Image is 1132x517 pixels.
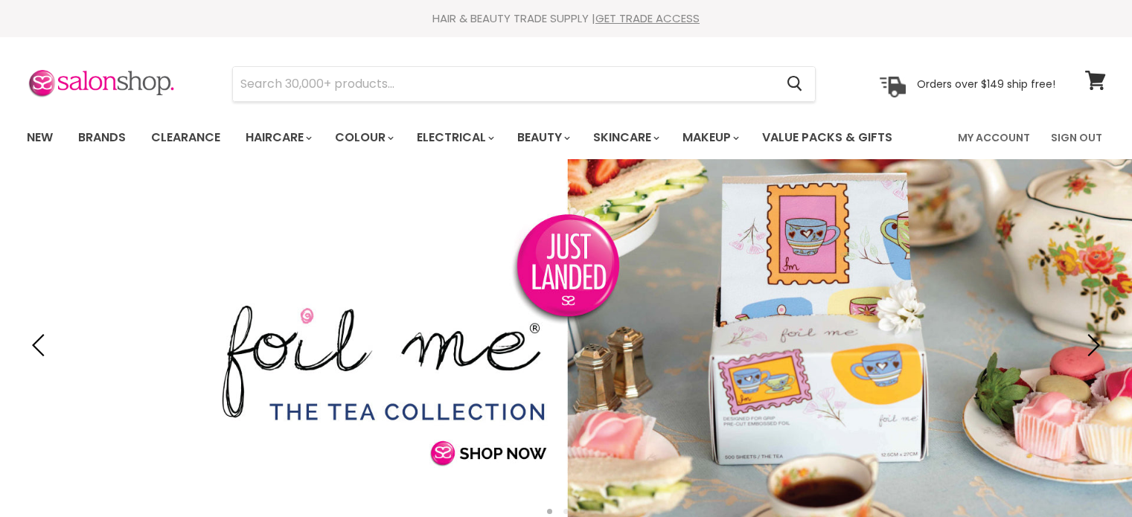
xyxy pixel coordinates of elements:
[8,11,1125,26] div: HAIR & BEAUTY TRADE SUPPLY |
[16,116,927,159] ul: Main menu
[949,122,1039,153] a: My Account
[406,122,503,153] a: Electrical
[8,116,1125,159] nav: Main
[595,10,700,26] a: GET TRADE ACCESS
[776,67,815,101] button: Search
[1058,447,1117,502] iframe: Gorgias live chat messenger
[26,330,56,360] button: Previous
[67,122,137,153] a: Brands
[1076,330,1106,360] button: Next
[324,122,403,153] a: Colour
[140,122,231,153] a: Clearance
[563,509,569,514] li: Page dot 2
[234,122,321,153] a: Haircare
[582,122,668,153] a: Skincare
[16,122,64,153] a: New
[671,122,748,153] a: Makeup
[917,77,1055,90] p: Orders over $149 ship free!
[547,509,552,514] li: Page dot 1
[232,66,816,102] form: Product
[751,122,904,153] a: Value Packs & Gifts
[580,509,585,514] li: Page dot 3
[1042,122,1111,153] a: Sign Out
[506,122,579,153] a: Beauty
[233,67,776,101] input: Search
